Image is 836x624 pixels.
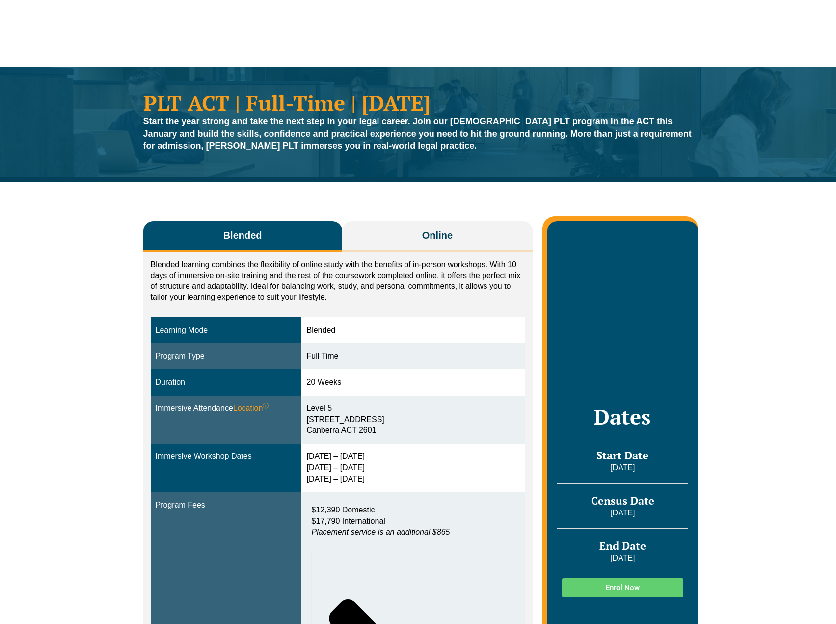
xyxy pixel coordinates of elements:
h1: PLT ACT | Full-Time | [DATE] [143,92,693,113]
p: [DATE] [557,553,688,564]
p: [DATE] [557,462,688,473]
div: Program Type [156,351,297,362]
p: Blended learning combines the flexibility of online study with the benefits of in-person workshop... [151,259,526,303]
strong: Start the year strong and take the next step in your legal career. Join our [DEMOGRAPHIC_DATA] PL... [143,116,692,151]
span: Start Date [596,448,648,462]
span: Online [422,228,453,242]
div: Blended [306,325,520,336]
span: End Date [599,539,646,553]
sup: ⓘ [263,402,269,409]
p: [DATE] [557,508,688,518]
div: Duration [156,377,297,388]
a: Enrol Now [562,578,683,597]
div: Immersive Attendance [156,403,297,414]
h2: Dates [557,404,688,429]
div: [DATE] – [DATE] [DATE] – [DATE] [DATE] – [DATE] [306,451,520,485]
span: Enrol Now [606,584,640,592]
span: Location [233,403,269,414]
div: Learning Mode [156,325,297,336]
div: Full Time [306,351,520,362]
div: 20 Weeks [306,377,520,388]
div: Immersive Workshop Dates [156,451,297,462]
div: Level 5 [STREET_ADDRESS] Canberra ACT 2601 [306,403,520,437]
em: Placement service is an additional $865 [311,528,450,536]
span: Blended [223,228,262,242]
span: Census Date [591,493,654,508]
span: $17,790 International [311,517,385,525]
span: $12,390 Domestic [311,506,375,514]
div: Program Fees [156,500,297,511]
